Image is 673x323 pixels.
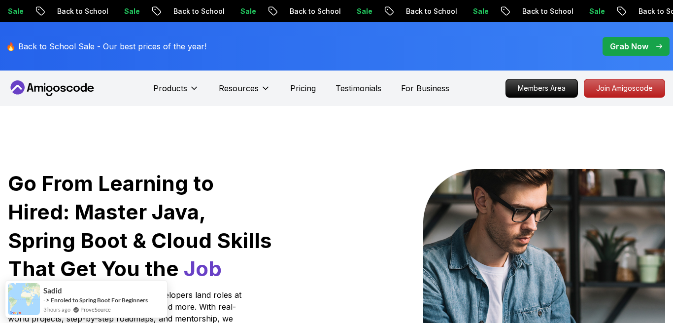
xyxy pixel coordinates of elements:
[610,40,648,52] p: Grab Now
[393,6,460,16] p: Back to School
[111,6,143,16] p: Sale
[43,305,70,314] span: 3 hours ago
[8,283,40,315] img: provesource social proof notification image
[460,6,492,16] p: Sale
[336,82,381,94] a: Testimonials
[219,82,270,102] button: Resources
[509,6,576,16] p: Back to School
[401,82,449,94] a: For Business
[153,82,199,102] button: Products
[161,6,228,16] p: Back to School
[51,296,148,304] a: Enroled to Spring Boot For Beginners
[505,79,578,98] a: Members Area
[344,6,375,16] p: Sale
[43,296,50,304] span: ->
[44,6,111,16] p: Back to School
[584,79,665,97] p: Join Amigoscode
[6,40,206,52] p: 🔥 Back to School Sale - Our best prices of the year!
[8,169,272,283] h1: Go From Learning to Hired: Master Java, Spring Boot & Cloud Skills That Get You the
[80,305,111,314] a: ProveSource
[153,82,187,94] p: Products
[277,6,344,16] p: Back to School
[184,256,222,281] span: Job
[290,82,316,94] a: Pricing
[584,79,665,98] a: Join Amigoscode
[506,79,577,97] p: Members Area
[43,287,62,295] span: Sadid
[576,6,608,16] p: Sale
[228,6,259,16] p: Sale
[219,82,259,94] p: Resources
